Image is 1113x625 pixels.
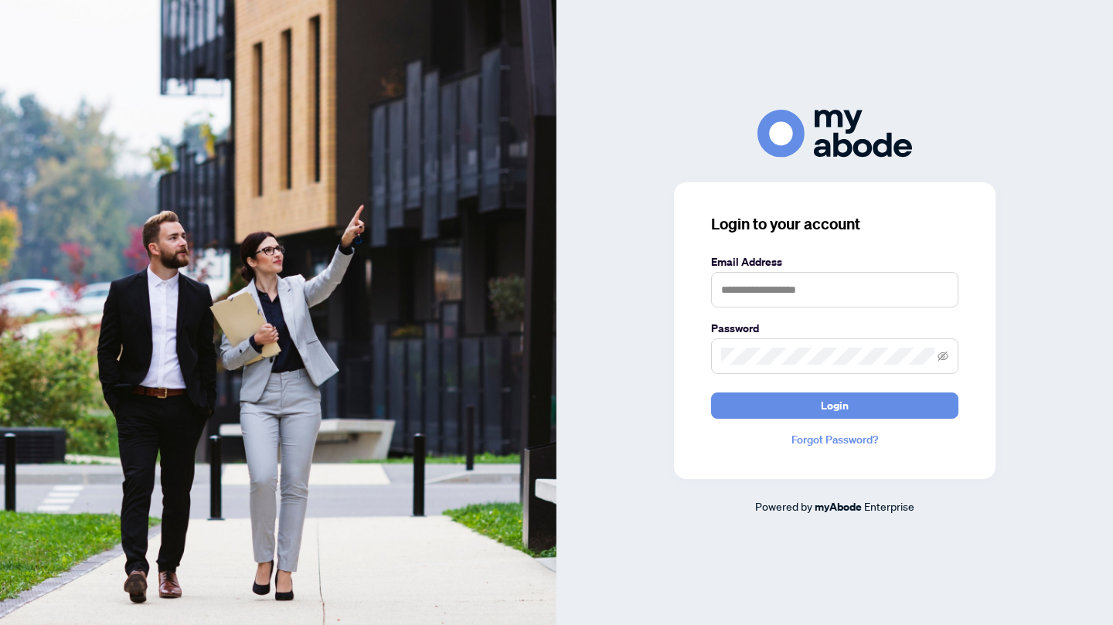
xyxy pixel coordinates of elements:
[711,213,958,235] h3: Login to your account
[821,393,849,418] span: Login
[864,499,914,513] span: Enterprise
[711,320,958,337] label: Password
[711,431,958,448] a: Forgot Password?
[711,253,958,270] label: Email Address
[757,110,912,157] img: ma-logo
[755,499,812,513] span: Powered by
[815,498,862,515] a: myAbode
[711,392,958,419] button: Login
[938,351,948,362] span: eye-invisible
